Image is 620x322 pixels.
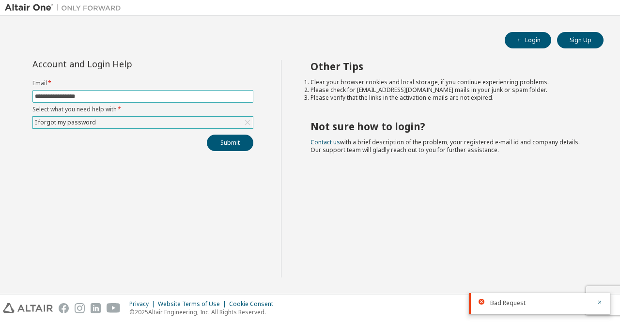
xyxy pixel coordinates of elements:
li: Please verify that the links in the activation e-mails are not expired. [310,94,587,102]
a: Contact us [310,138,340,146]
div: Cookie Consent [229,300,279,308]
img: altair_logo.svg [3,303,53,313]
div: Privacy [129,300,158,308]
span: Bad Request [490,299,526,307]
div: Website Terms of Use [158,300,229,308]
button: Submit [207,135,253,151]
div: Account and Login Help [32,60,209,68]
div: I forgot my password [33,117,253,128]
span: with a brief description of the problem, your registered e-mail id and company details. Our suppo... [310,138,580,154]
img: Altair One [5,3,126,13]
button: Sign Up [557,32,604,48]
label: Email [32,79,253,87]
h2: Other Tips [310,60,587,73]
img: facebook.svg [59,303,69,313]
img: instagram.svg [75,303,85,313]
img: linkedin.svg [91,303,101,313]
img: youtube.svg [107,303,121,313]
button: Login [505,32,551,48]
div: I forgot my password [33,117,97,128]
p: © 2025 Altair Engineering, Inc. All Rights Reserved. [129,308,279,316]
li: Please check for [EMAIL_ADDRESS][DOMAIN_NAME] mails in your junk or spam folder. [310,86,587,94]
li: Clear your browser cookies and local storage, if you continue experiencing problems. [310,78,587,86]
h2: Not sure how to login? [310,120,587,133]
label: Select what you need help with [32,106,253,113]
